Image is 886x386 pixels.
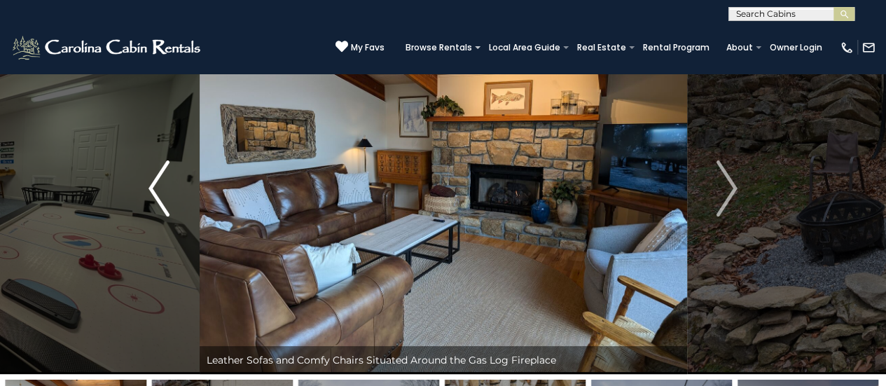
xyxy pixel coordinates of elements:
a: My Favs [335,40,385,55]
a: Local Area Guide [482,38,567,57]
img: mail-regular-white.png [861,41,875,55]
span: My Favs [351,41,385,54]
a: About [719,38,760,57]
button: Previous [119,3,200,374]
a: Owner Login [763,38,829,57]
a: Real Estate [570,38,633,57]
div: Leather Sofas and Comfy Chairs Situated Around the Gas Log Fireplace [200,346,687,374]
a: Rental Program [636,38,717,57]
img: White-1-2.png [11,34,205,62]
a: Browse Rentals [399,38,479,57]
img: phone-regular-white.png [840,41,854,55]
img: arrow [717,160,738,216]
button: Next [686,3,767,374]
img: arrow [148,160,169,216]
